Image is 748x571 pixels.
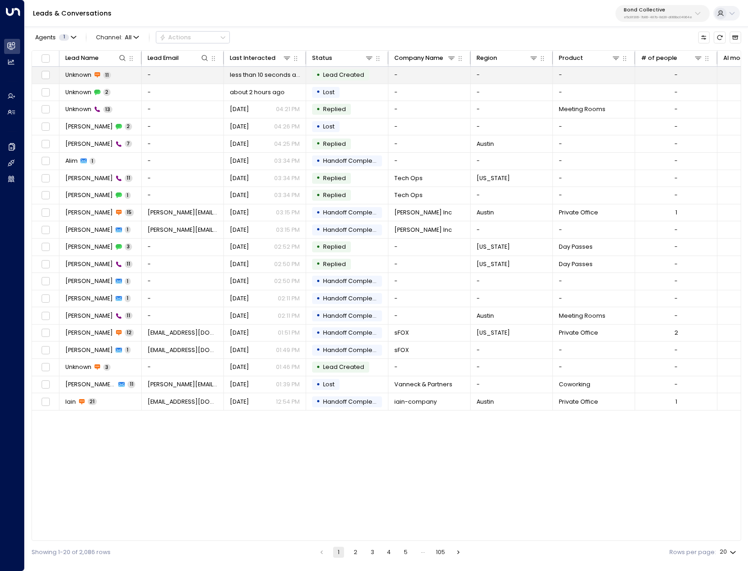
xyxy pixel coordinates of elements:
span: sFOX [394,346,409,354]
span: Yesterday [230,208,249,217]
div: • [316,274,320,288]
p: 04:21 PM [276,105,300,113]
span: 3 [103,364,111,371]
div: - [674,260,678,268]
span: Dpires@sfox.com [148,346,218,354]
span: frank@frank.com [148,226,218,234]
td: - [471,273,553,290]
span: Brandon Boer [65,123,113,131]
span: 1 [125,295,131,302]
button: Go to next page [453,547,464,558]
span: 1 [59,34,69,41]
span: 11 [125,175,133,181]
span: 15 [125,209,134,216]
td: - [471,118,553,135]
span: Day Passes [559,243,593,251]
div: - [674,277,678,285]
span: aubin.akpro@vanneckpartners.com [148,380,218,389]
span: Alim [65,157,78,165]
td: - [471,221,553,238]
span: Refresh [714,32,725,43]
span: 21 [88,398,97,405]
button: Actions [156,31,230,43]
span: Toggle select row [40,139,51,149]
p: 02:11 PM [278,312,300,320]
span: Jeremy Howland [65,312,113,320]
span: 11 [103,72,111,79]
span: Yesterday [230,398,249,406]
span: 11 [127,381,135,388]
span: Toggle select row [40,345,51,356]
span: Handoff Completed [323,294,382,302]
td: - [388,135,471,152]
span: Private Office [559,208,598,217]
td: - [471,153,553,170]
div: • [316,395,320,409]
span: Toggle select all [40,53,51,64]
td: - [471,84,553,101]
span: 1 [125,278,131,285]
p: 03:15 PM [276,208,300,217]
div: • [316,257,320,271]
div: • [316,240,320,254]
span: 7 [125,140,132,147]
p: 01:49 PM [276,346,300,354]
span: Handoff Completed [323,226,382,234]
div: • [316,343,320,357]
td: - [142,153,224,170]
span: Diana Pires [65,329,113,337]
div: - [674,191,678,199]
span: Meeting Rooms [559,105,605,113]
td: - [553,153,635,170]
p: 02:50 PM [274,277,300,285]
div: … [417,547,428,558]
td: - [553,221,635,238]
td: - [471,67,553,84]
span: Alim Muhammad [65,191,113,199]
td: - [142,239,224,256]
span: Brandon Boer [65,140,113,148]
td: - [142,273,224,290]
div: • [316,68,320,82]
div: # of people [641,53,703,63]
span: Channel: [93,32,142,43]
p: 01:51 PM [278,329,300,337]
span: Replied [323,174,346,182]
span: Toggle select row [40,190,51,201]
span: about 2 hours ago [230,88,285,96]
td: - [471,101,553,118]
div: Lead Name [65,53,99,63]
span: Yesterday [230,346,249,354]
button: page 1 [333,547,344,558]
span: 12 [125,329,134,336]
td: - [142,118,224,135]
span: Coworking [559,380,590,389]
span: Toggle select row [40,87,51,98]
div: • [316,137,320,151]
div: • [316,85,320,99]
span: Meeting Rooms [559,312,605,320]
td: - [142,290,224,307]
p: 03:15 PM [276,226,300,234]
span: frank@frank.com [148,208,218,217]
span: Dpires@sfox.com [148,329,218,337]
span: Yesterday [230,174,249,182]
span: Toggle select row [40,242,51,252]
td: - [142,256,224,273]
td: - [142,135,224,152]
div: - [674,157,678,165]
div: Last Interacted [230,53,292,63]
td: - [388,118,471,135]
div: 1 [675,208,677,217]
div: - [674,380,678,389]
span: Lost [323,380,334,388]
label: Rows per page: [669,548,716,557]
span: Toggle select row [40,328,51,338]
td: - [388,239,471,256]
span: Daniel Greenberg [65,260,113,268]
td: - [388,273,471,290]
div: - [674,346,678,354]
div: - [674,174,678,182]
div: Status [312,53,332,63]
span: Toggle select row [40,379,51,390]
